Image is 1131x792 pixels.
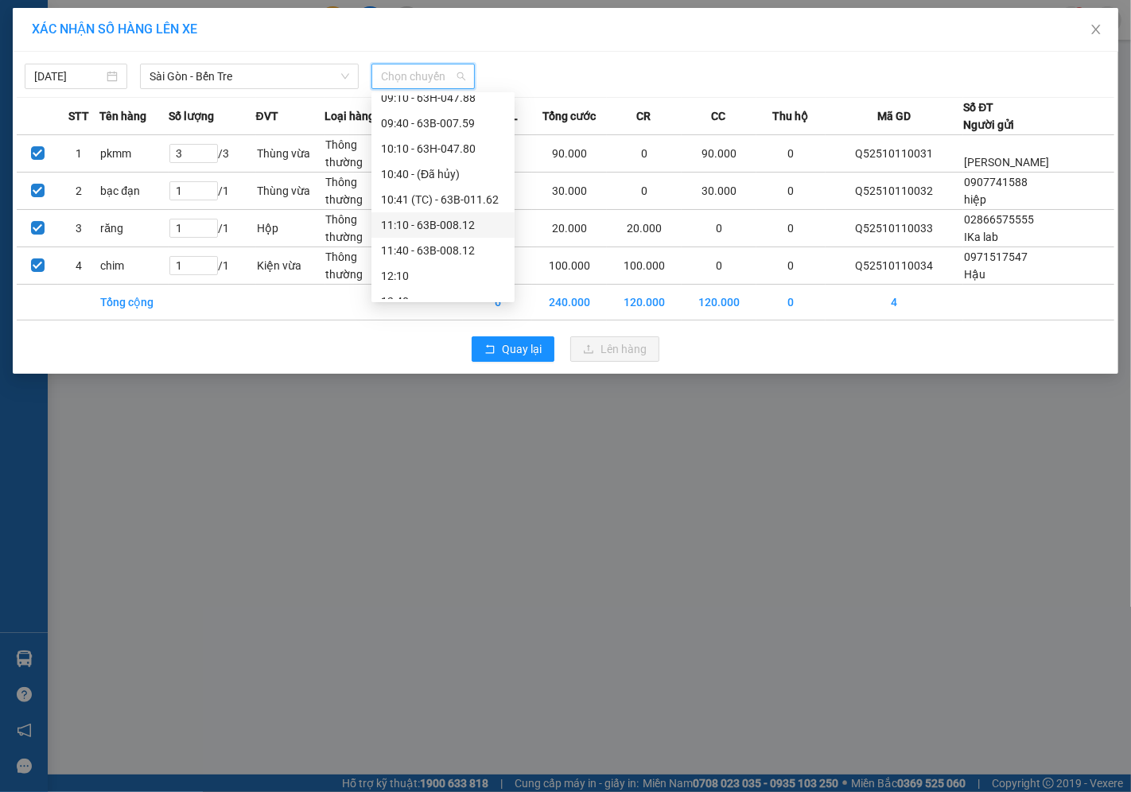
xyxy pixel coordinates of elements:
span: Quay lại [502,340,542,358]
span: 0907741588 [964,176,1028,188]
td: 0 [756,135,826,173]
button: rollbackQuay lại [472,336,554,362]
td: 90.000 [532,135,607,173]
span: Hậu [964,268,985,281]
td: Tổng cộng [99,285,169,320]
span: 0 [25,80,33,95]
td: 20.000 [532,210,607,247]
td: 90.000 [682,135,756,173]
td: / 1 [169,210,255,247]
td: 30.000 [682,173,756,210]
td: 0 [682,247,756,285]
td: chim [99,247,169,285]
span: SL: [209,111,227,126]
div: 10:40 - (Đã hủy) [381,165,505,183]
span: rollback [484,344,496,356]
td: 100.000 [607,247,682,285]
span: hiệp [964,193,986,206]
span: Thu hộ [772,107,808,125]
div: 12:40 [381,293,505,310]
span: ĐVT [256,107,278,125]
div: 11:40 - 63B-008.12 [381,242,505,259]
td: Kiện vừa [256,247,325,285]
td: 4 [826,285,964,320]
td: / 1 [169,247,255,285]
span: Số lượng [169,107,214,125]
td: 0 [756,210,826,247]
td: 0 [756,173,826,210]
td: 20.000 [607,210,682,247]
span: Tổng cước [542,107,596,125]
td: Thông thường [325,247,394,285]
span: 1 [227,110,236,127]
span: CC [711,107,725,125]
div: 10:10 - 63H-047.80 [381,140,505,157]
span: IKa lab [964,231,998,243]
span: 0396509676 [123,52,195,67]
td: CR: [6,78,122,99]
span: Mỹ Tho [157,17,200,32]
td: / 3 [169,135,255,173]
td: Thông thường [325,173,394,210]
td: Thông thường [325,210,394,247]
span: 30.000 [142,80,181,95]
td: 6 [463,285,532,320]
button: uploadLên hàng [570,336,659,362]
p: Gửi từ: [6,17,121,32]
td: pkmm [99,135,169,173]
div: 11:10 - 63B-008.12 [381,216,505,234]
td: 30.000 [532,173,607,210]
td: 3 [58,210,99,247]
td: CC: [122,78,237,99]
td: 1 [58,135,99,173]
span: STT [68,107,89,125]
td: 120.000 [607,285,682,320]
div: Số ĐT Người gửi [963,99,1014,134]
span: Tên hàng [99,107,146,125]
td: Thùng vừa [256,173,325,210]
td: Q52510110033 [826,210,964,247]
td: bạc đạn [99,173,169,210]
div: 09:40 - 63B-007.59 [381,115,505,132]
td: 0 [756,285,826,320]
td: Q52510110031 [826,135,964,173]
span: Quận 5 [45,17,86,32]
td: / 1 [169,173,255,210]
td: Thông thường [325,135,394,173]
span: close [1090,23,1102,36]
span: 1 - Thùng vừa (bạc đạn ) [6,103,112,134]
span: Tiện [123,34,150,49]
td: Hộp [256,210,325,247]
td: Q52510110032 [826,173,964,210]
td: 120.000 [682,285,756,320]
td: 100.000 [532,247,607,285]
span: 0907741588 [6,52,78,67]
td: Thùng vừa [256,135,325,173]
td: 0 [607,135,682,173]
span: hiệp [6,34,32,49]
span: down [340,72,350,81]
span: 02866575555 [964,213,1034,226]
div: 10:41 (TC) - 63B-011.62 [381,191,505,208]
span: Chọn chuyến [381,64,464,88]
td: Q52510110034 [826,247,964,285]
span: Loại hàng [325,107,375,125]
button: Close [1074,8,1118,52]
td: 4 [58,247,99,285]
td: 0 [682,210,756,247]
td: 0 [607,173,682,210]
td: 0 [756,247,826,285]
span: Mã GD [877,107,911,125]
div: 09:10 - 63H-047.88 [381,89,505,107]
td: 240.000 [532,285,607,320]
td: răng [99,210,169,247]
input: 11/10/2025 [34,68,103,85]
div: 12:10 [381,267,505,285]
span: Sài Gòn - Bến Tre [150,64,349,88]
span: 0971517547 [964,250,1028,263]
p: Nhận: [123,17,236,32]
span: CR [636,107,651,125]
span: [PERSON_NAME] [964,156,1049,169]
span: XÁC NHẬN SỐ HÀNG LÊN XE [32,21,197,37]
td: 2 [58,173,99,210]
